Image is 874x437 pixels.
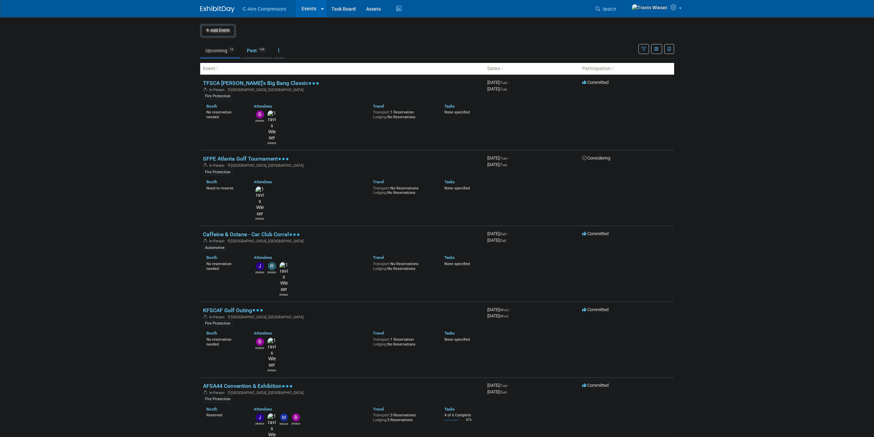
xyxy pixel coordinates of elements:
span: [DATE] [487,155,509,161]
span: (Sat) [499,232,506,236]
span: Search [600,7,616,12]
div: Makaylee Zezza [280,422,288,426]
a: AFSA44 Convention & Exhibition [203,383,293,389]
a: Booth [206,104,217,109]
span: In-Person [209,391,227,395]
span: (Mon) [499,314,508,318]
span: Committed [582,307,609,312]
div: Need to reserve [206,185,244,191]
span: Committed [582,231,609,236]
span: [DATE] [487,231,508,236]
span: In-Person [209,88,227,92]
div: Automotive [203,245,227,251]
span: (Tue) [499,81,507,85]
a: Attendees [254,407,272,412]
div: 1 Reservation No Reservations [373,336,434,347]
img: Travis Wieser [632,4,668,11]
span: - [508,383,509,388]
div: No Reservations No Reservations [373,185,434,195]
span: - [507,231,508,236]
a: Sort by Event Name [215,66,219,71]
span: Lodging: [373,190,387,195]
div: Fire Protection [203,396,232,402]
img: Travis Wieser [268,338,276,368]
span: (Sat) [499,239,506,242]
div: [GEOGRAPHIC_DATA], [GEOGRAPHIC_DATA] [203,238,482,243]
span: [DATE] [487,389,507,394]
span: Committed [582,80,609,85]
a: Tasks [444,331,455,336]
a: Travel [373,179,384,184]
div: Jason Hedeen [256,270,264,274]
div: No reservation needed [206,109,244,119]
span: [DATE] [487,238,506,243]
div: Travis Wieser [280,293,288,297]
span: Transport: [373,337,390,342]
a: Travel [373,407,384,412]
div: No Reservations No Reservations [373,260,434,271]
img: In-Person Event [203,163,207,167]
th: Event [200,63,485,75]
a: Sort by Start Date [500,66,503,71]
span: [DATE] [487,383,509,388]
span: In-Person [209,315,227,319]
span: C-Aire Compressors [243,6,286,12]
div: Roger Bergfeld [268,270,276,274]
span: (Tue) [499,163,507,167]
span: None specified [444,262,470,266]
span: (Mon) [499,308,508,312]
span: Lodging: [373,266,387,271]
a: SFPE Atlanta Golf Tournament [203,155,289,162]
div: [GEOGRAPHIC_DATA], [GEOGRAPHIC_DATA] [203,314,482,319]
a: Attendees [254,331,272,336]
img: Bryan Staszak [256,110,264,119]
div: [GEOGRAPHIC_DATA], [GEOGRAPHIC_DATA] [203,87,482,92]
img: In-Person Event [203,315,207,318]
a: Attendees [254,104,272,109]
img: Jason Hedeen [256,262,264,270]
a: Search [591,3,623,15]
a: Caffeine & Octane - Car Club Corral [203,231,300,238]
div: Bryan Staszak [256,346,264,350]
a: Travel [373,331,384,336]
a: Tasks [444,255,455,260]
div: 4 of 6 Complete [444,413,482,418]
div: Fire Protection [203,320,232,327]
div: Jason Hedeen [256,422,264,426]
div: Bryan Staszak [292,422,300,426]
div: Reserved [206,412,244,418]
span: Transport: [373,413,390,417]
a: Travel [373,104,384,109]
span: [DATE] [487,313,508,318]
span: In-Person [209,163,227,168]
span: - [508,80,509,85]
div: Bryan Staszak [256,119,264,123]
a: KFSCAF Golf Outing [203,307,263,314]
div: No reservation needed [206,260,244,271]
div: [GEOGRAPHIC_DATA], [GEOGRAPHIC_DATA] [203,390,482,395]
a: Booth [206,179,217,184]
img: Jason Hedeen [256,413,264,422]
img: Bryan Staszak [256,338,264,346]
a: TFSCA [PERSON_NAME]'s Big Bang Classic [203,80,319,86]
span: Transport: [373,262,390,266]
span: 134 [257,47,266,52]
img: In-Person Event [203,239,207,242]
div: 3 Reservations 3 Reservations [373,412,434,422]
div: Travis Wieser [256,217,264,221]
a: Booth [206,407,217,412]
td: 67% [466,418,472,427]
a: Attendees [254,179,272,184]
span: In-Person [209,239,227,243]
img: In-Person Event [203,391,207,394]
span: None specified [444,337,470,342]
th: Participation [579,63,674,75]
img: In-Person Event [203,88,207,91]
span: Transport: [373,110,390,114]
span: 13 [228,47,235,52]
th: Dates [485,63,579,75]
span: [DATE] [487,86,507,91]
span: None specified [444,186,470,190]
a: Tasks [444,179,455,184]
span: (Tue) [499,384,507,387]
